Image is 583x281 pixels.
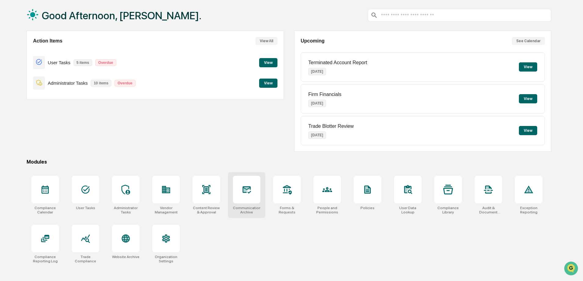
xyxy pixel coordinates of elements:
h1: Good Afternoon, [PERSON_NAME]. [42,9,201,22]
div: People and Permissions [313,206,341,214]
p: Firm Financials [308,92,341,97]
div: Trade Compliance [72,255,99,263]
p: How can we help? [6,13,111,23]
span: Pylon [61,104,74,108]
button: View All [255,37,277,45]
button: View [519,62,537,72]
span: Attestations [50,77,76,83]
div: Communications Archive [233,206,260,214]
div: Compliance Reporting Log [31,255,59,263]
a: View [259,80,277,86]
div: Vendor Management [152,206,180,214]
span: Data Lookup [12,89,38,95]
div: 🔎 [6,89,11,94]
div: Start new chat [21,47,100,53]
a: 🔎Data Lookup [4,86,41,97]
p: [DATE] [308,100,326,107]
h2: Upcoming [301,38,324,44]
p: Administrator Tasks [48,80,88,86]
button: View [259,79,277,88]
p: Overdue [95,59,116,66]
p: Trade Blotter Review [308,124,354,129]
p: [DATE] [308,68,326,75]
div: Modules [27,159,551,165]
h2: Action Items [33,38,62,44]
button: Start new chat [104,49,111,56]
div: Forms & Requests [273,206,301,214]
div: Exception Reporting [515,206,542,214]
p: [DATE] [308,131,326,139]
div: Content Review & Approval [193,206,220,214]
span: Preclearance [12,77,39,83]
p: 5 items [74,59,92,66]
p: 10 items [91,80,111,87]
div: Administrator Tasks [112,206,139,214]
div: Policies [360,206,375,210]
a: View [259,59,277,65]
a: 🗄️Attestations [42,75,78,86]
button: View [259,58,277,67]
div: 🗄️ [44,78,49,83]
div: Audit & Document Logs [475,206,502,214]
button: See Calendar [512,37,545,45]
p: Terminated Account Report [308,60,367,65]
div: Compliance Calendar [31,206,59,214]
div: User Tasks [76,206,95,210]
div: Organization Settings [152,255,180,263]
p: Overdue [114,80,136,87]
button: View [519,94,537,103]
div: Website Archive [112,255,139,259]
a: Powered byPylon [43,103,74,108]
button: View [519,126,537,135]
iframe: Open customer support [563,261,580,277]
div: 🖐️ [6,78,11,83]
p: User Tasks [48,60,71,65]
div: User Data Lookup [394,206,422,214]
img: 1746055101610-c473b297-6a78-478c-a979-82029cc54cd1 [6,47,17,58]
div: Compliance Library [434,206,462,214]
a: 🖐️Preclearance [4,75,42,86]
div: We're available if you need us! [21,53,77,58]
